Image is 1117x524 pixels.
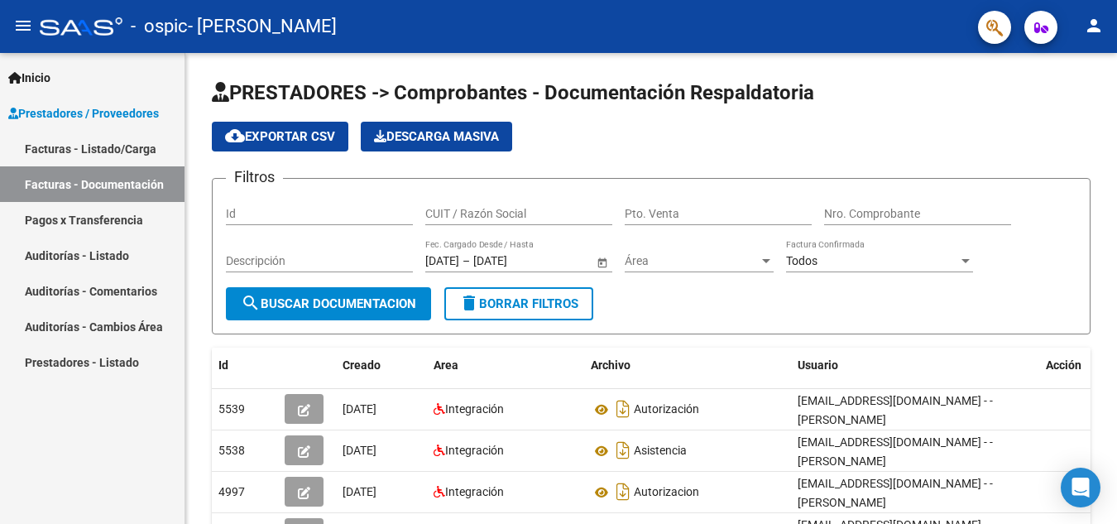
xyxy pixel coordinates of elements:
mat-icon: delete [459,293,479,313]
span: [EMAIL_ADDRESS][DOMAIN_NAME] - - [PERSON_NAME] [798,477,993,509]
span: Integración [445,402,504,416]
span: 5538 [218,444,245,457]
span: 4997 [218,485,245,498]
span: Autorizacion [634,486,699,499]
span: Integración [445,485,504,498]
span: Acción [1046,358,1081,372]
span: 5539 [218,402,245,416]
datatable-header-cell: Id [212,348,278,383]
span: Usuario [798,358,838,372]
span: [DATE] [343,485,376,498]
input: Fecha inicio [425,254,459,268]
span: [EMAIL_ADDRESS][DOMAIN_NAME] - - [PERSON_NAME] [798,435,993,468]
datatable-header-cell: Usuario [791,348,1039,383]
i: Descargar documento [612,437,634,464]
mat-icon: person [1084,16,1104,36]
i: Descargar documento [612,478,634,505]
button: Buscar Documentacion [226,287,431,320]
span: Exportar CSV [225,129,335,144]
span: Area [434,358,458,372]
span: Id [218,358,228,372]
datatable-header-cell: Archivo [584,348,791,383]
span: Integración [445,444,504,457]
span: Archivo [591,358,630,372]
mat-icon: cloud_download [225,126,245,146]
span: Área [625,254,759,268]
div: Open Intercom Messenger [1061,468,1100,507]
span: PRESTADORES -> Comprobantes - Documentación Respaldatoria [212,81,814,104]
button: Open calendar [593,253,611,271]
mat-icon: search [241,293,261,313]
span: Todos [786,254,817,267]
input: Fecha fin [473,254,554,268]
span: Descarga Masiva [374,129,499,144]
span: Buscar Documentacion [241,296,416,311]
span: Borrar Filtros [459,296,578,311]
span: Inicio [8,69,50,87]
span: [DATE] [343,402,376,416]
h3: Filtros [226,166,283,189]
span: Creado [343,358,381,372]
span: [EMAIL_ADDRESS][DOMAIN_NAME] - - [PERSON_NAME] [798,394,993,426]
span: Asistencia [634,445,687,458]
span: – [463,254,470,268]
app-download-masive: Descarga masiva de comprobantes (adjuntos) [361,122,512,151]
span: - ospic [131,8,188,45]
span: Autorización [634,403,699,416]
datatable-header-cell: Creado [336,348,427,383]
button: Descarga Masiva [361,122,512,151]
i: Descargar documento [612,396,634,422]
span: - [PERSON_NAME] [188,8,337,45]
span: [DATE] [343,444,376,457]
span: Prestadores / Proveedores [8,104,159,123]
button: Exportar CSV [212,122,348,151]
button: Borrar Filtros [444,287,593,320]
datatable-header-cell: Area [427,348,584,383]
mat-icon: menu [13,16,33,36]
